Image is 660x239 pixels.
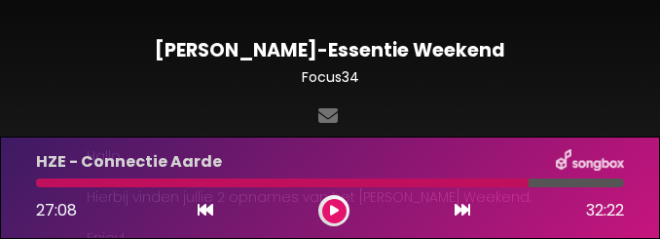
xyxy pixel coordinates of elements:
[87,69,573,86] h3: Focus34
[36,150,222,174] p: HZE - Connectie Aarde
[87,39,573,61] h1: [PERSON_NAME]-Essentie Weekend
[586,199,624,222] span: 32:22
[36,199,77,221] span: 27:08
[556,149,624,175] img: songbox-logo-white.png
